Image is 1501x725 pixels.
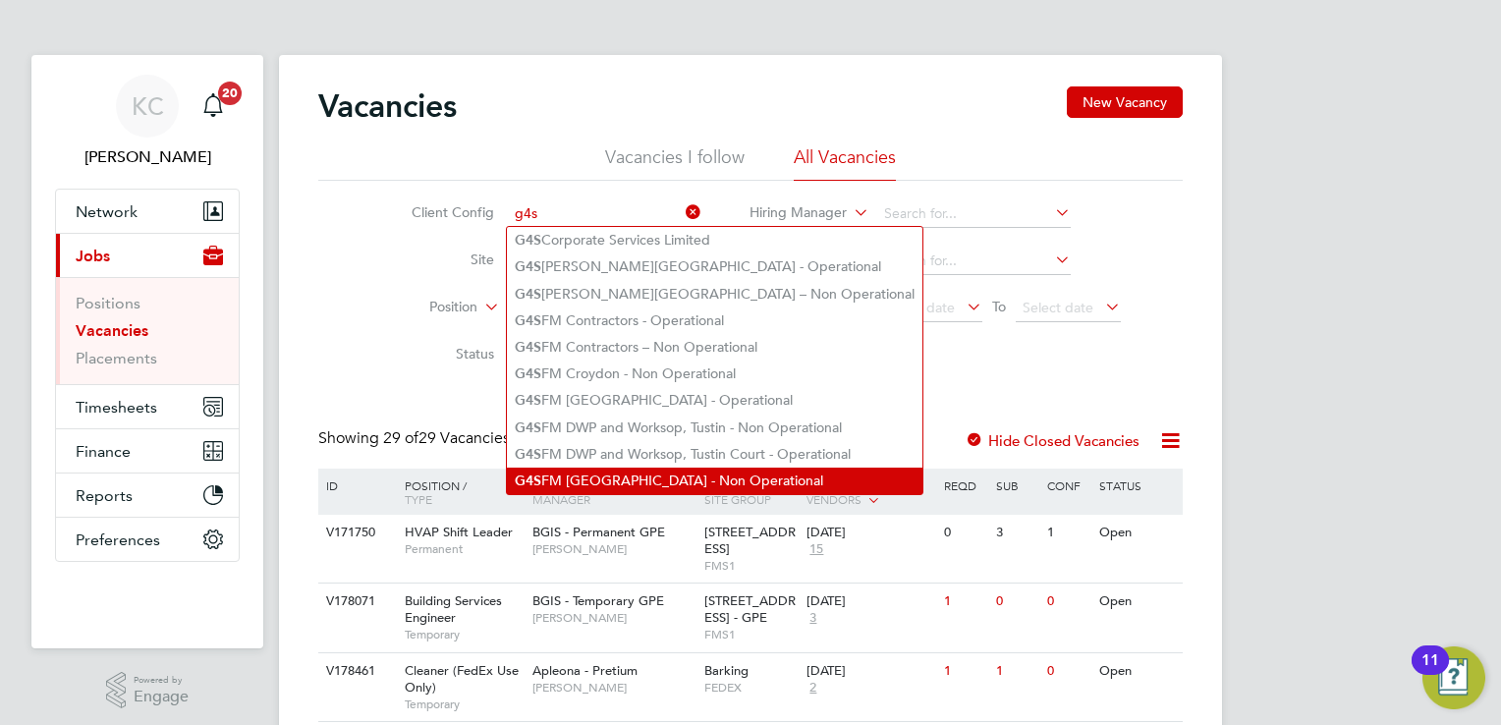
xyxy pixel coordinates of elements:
[56,277,239,384] div: Jobs
[507,307,922,334] li: FM Contractors - Operational
[515,419,541,436] b: G4S
[532,541,695,557] span: [PERSON_NAME]
[515,473,541,489] b: G4S
[1042,653,1093,690] div: 0
[515,232,541,249] b: G4S
[508,200,701,228] input: Search for...
[405,627,523,642] span: Temporary
[194,75,233,138] a: 20
[877,200,1071,228] input: Search for...
[704,592,796,626] span: [STREET_ADDRESS] - GPE
[515,339,541,356] b: G4S
[381,251,494,268] label: Site
[56,190,239,233] button: Network
[939,469,990,502] div: Reqd
[76,398,157,417] span: Timesheets
[806,593,934,610] div: [DATE]
[76,247,110,265] span: Jobs
[704,558,798,574] span: FMS1
[991,515,1042,551] div: 3
[76,530,160,549] span: Preferences
[56,234,239,277] button: Jobs
[1421,660,1439,686] div: 11
[321,515,390,551] div: V171750
[507,281,922,307] li: [PERSON_NAME][GEOGRAPHIC_DATA] – Non Operational
[56,582,240,613] img: fastbook-logo-retina.png
[381,203,494,221] label: Client Config
[76,294,140,312] a: Positions
[318,428,514,449] div: Showing
[515,446,541,463] b: G4S
[507,361,922,387] li: FM Croydon - Non Operational
[390,469,528,516] div: Position /
[76,486,133,505] span: Reports
[532,610,695,626] span: [PERSON_NAME]
[55,145,240,169] span: Kay Cronin
[405,592,502,626] span: Building Services Engineer
[507,387,922,414] li: FM [GEOGRAPHIC_DATA] - Operational
[939,653,990,690] div: 1
[1042,469,1093,502] div: Conf
[704,627,798,642] span: FMS1
[507,227,922,253] li: Corporate Services Limited
[704,680,798,696] span: FEDEX
[515,365,541,382] b: G4S
[806,541,826,558] span: 15
[1067,86,1183,118] button: New Vacancy
[507,253,922,280] li: [PERSON_NAME][GEOGRAPHIC_DATA] - Operational
[1042,584,1093,620] div: 0
[1094,584,1180,620] div: Open
[991,469,1042,502] div: Sub
[734,203,847,223] label: Hiring Manager
[986,294,1012,319] span: To
[56,429,239,473] button: Finance
[806,663,934,680] div: [DATE]
[939,515,990,551] div: 0
[55,75,240,169] a: KC[PERSON_NAME]
[76,349,157,367] a: Placements
[806,610,819,627] span: 3
[794,145,896,181] li: All Vacancies
[364,298,477,317] label: Position
[56,474,239,517] button: Reports
[806,491,862,507] span: Vendors
[218,82,242,105] span: 20
[965,431,1140,450] label: Hide Closed Vacancies
[405,662,519,696] span: Cleaner (FedEx Use Only)
[1422,646,1485,709] button: Open Resource Center, 11 new notifications
[991,653,1042,690] div: 1
[1094,653,1180,690] div: Open
[605,145,745,181] li: Vacancies I follow
[515,312,541,329] b: G4S
[106,672,190,709] a: Powered byEngage
[884,299,955,316] span: Select date
[76,202,138,221] span: Network
[31,55,263,648] nav: Main navigation
[134,672,189,689] span: Powered by
[507,441,922,468] li: FM DWP and Worksop, Tustin Court - Operational
[507,334,922,361] li: FM Contractors – Non Operational
[991,584,1042,620] div: 0
[1042,515,1093,551] div: 1
[318,86,457,126] h2: Vacancies
[806,525,934,541] div: [DATE]
[507,468,922,494] li: FM [GEOGRAPHIC_DATA] - Non Operational
[405,491,432,507] span: Type
[532,491,590,507] span: Manager
[532,680,695,696] span: [PERSON_NAME]
[1094,469,1180,502] div: Status
[321,469,390,502] div: ID
[515,392,541,409] b: G4S
[532,524,665,540] span: BGIS - Permanent GPE
[132,93,164,119] span: KC
[383,428,510,448] span: 29 Vacancies
[515,286,541,303] b: G4S
[704,491,771,507] span: Site Group
[704,524,796,557] span: [STREET_ADDRESS]
[383,428,418,448] span: 29 of
[405,541,523,557] span: Permanent
[532,662,638,679] span: Apleona - Pretium
[381,345,494,362] label: Status
[532,592,664,609] span: BGIS - Temporary GPE
[806,680,819,697] span: 2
